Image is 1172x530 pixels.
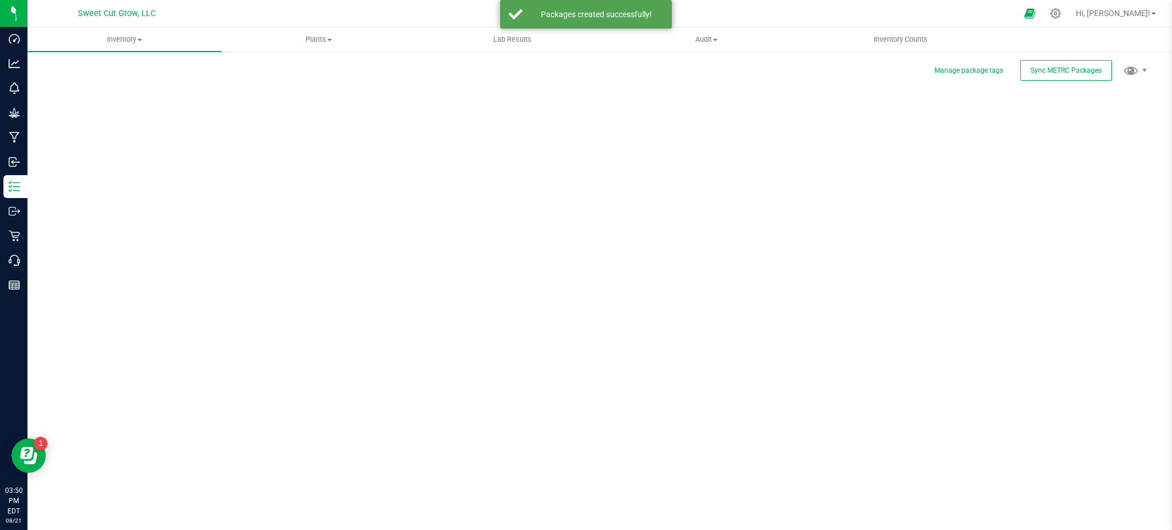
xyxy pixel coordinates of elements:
[610,34,803,45] span: Audit
[9,181,20,192] inline-svg: Inventory
[78,9,156,18] span: Sweet Cut Grow, LLC
[221,27,415,52] a: Plants
[222,34,415,45] span: Plants
[1020,60,1112,81] button: Sync METRC Packages
[9,230,20,242] inline-svg: Retail
[609,27,803,52] a: Audit
[803,27,997,52] a: Inventory Counts
[9,156,20,168] inline-svg: Inbound
[415,27,609,52] a: Lab Results
[9,82,20,94] inline-svg: Monitoring
[529,9,663,20] div: Packages created successfully!
[9,255,20,266] inline-svg: Call Center
[478,34,547,45] span: Lab Results
[9,33,20,45] inline-svg: Dashboard
[1017,2,1043,25] span: Open Ecommerce Menu
[5,485,22,516] p: 03:50 PM EDT
[9,132,20,143] inline-svg: Manufacturing
[858,34,943,45] span: Inventory Counts
[11,438,46,473] iframe: Resource center
[27,27,221,52] a: Inventory
[9,107,20,118] inline-svg: Grow
[34,437,47,450] iframe: Resource center unread badge
[1031,66,1102,74] span: Sync METRC Packages
[27,34,221,45] span: Inventory
[9,205,20,217] inline-svg: Outbound
[9,58,20,69] inline-svg: Analytics
[5,516,22,525] p: 08/21
[1048,8,1063,19] div: Manage settings
[9,279,20,291] inline-svg: Reports
[1076,9,1150,18] span: Hi, [PERSON_NAME]!
[935,66,1003,76] button: Manage package tags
